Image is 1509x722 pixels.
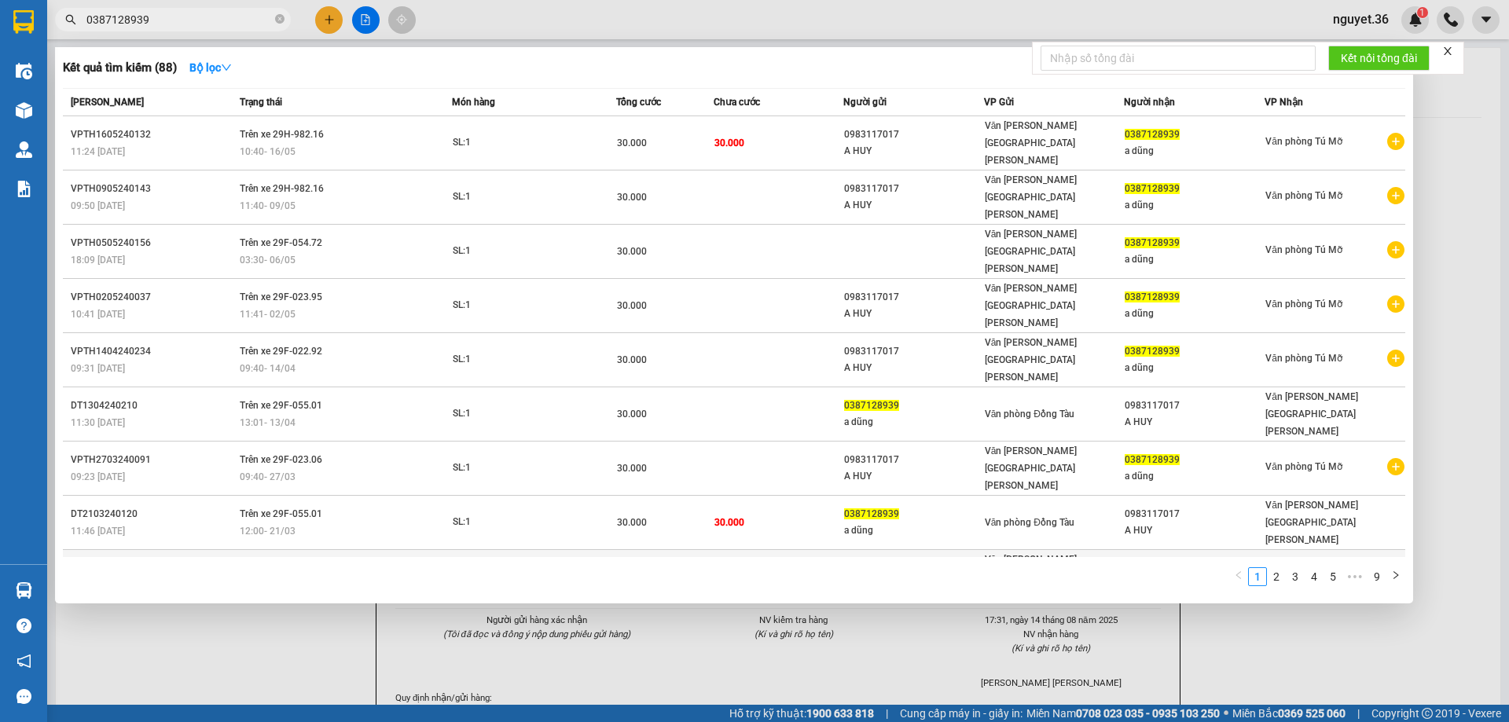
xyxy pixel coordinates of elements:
div: DT2103240120 [71,506,235,522]
span: 11:24 [DATE] [71,146,125,157]
span: 11:46 [DATE] [71,526,125,537]
span: 11:41 - 02/05 [240,309,296,320]
span: 18:09 [DATE] [71,255,125,266]
b: 36 Limousine [165,18,278,38]
span: [PERSON_NAME] [71,97,144,108]
div: 0983117017 [844,289,983,306]
span: 30.000 [617,517,647,528]
span: 0387128939 [844,400,899,411]
img: warehouse-icon [16,141,32,158]
span: search [65,14,76,25]
span: 13:01 - 13/04 [240,417,296,428]
div: a dũng [1125,468,1264,485]
span: 30.000 [617,354,647,365]
span: right [1391,570,1401,580]
span: Văn phòng Tú Mỡ [1265,244,1342,255]
div: SL: 1 [453,243,571,260]
img: logo-vxr [13,10,34,34]
span: 11:40 - 09/05 [240,200,296,211]
div: SL: 1 [453,134,571,152]
span: notification [17,654,31,669]
div: VPTH0205240037 [71,289,235,306]
div: a dũng [1125,143,1264,159]
span: 0387128939 [1125,129,1180,140]
input: Nhập số tổng đài [1041,46,1316,71]
span: plus-circle [1387,295,1404,313]
img: logo.jpg [20,20,98,98]
span: left [1234,570,1243,580]
li: 2 [1267,567,1286,586]
span: Văn phòng Tú Mỡ [1265,353,1342,364]
span: 09:23 [DATE] [71,471,125,482]
div: A HUY [1125,414,1264,431]
li: 1 [1248,567,1267,586]
span: ••• [1342,567,1368,586]
span: Người gửi [843,97,887,108]
button: left [1229,567,1248,586]
span: 12:00 - 21/03 [240,526,296,537]
span: 11:30 [DATE] [71,417,125,428]
img: warehouse-icon [16,102,32,119]
span: 0387128939 [1125,346,1180,357]
div: 0983117017 [844,343,983,360]
a: 3 [1287,568,1304,585]
span: Văn [PERSON_NAME][GEOGRAPHIC_DATA][PERSON_NAME] [985,174,1078,220]
span: Tổng cước [616,97,661,108]
div: A HUY [844,197,983,214]
button: right [1386,567,1405,586]
span: Văn [PERSON_NAME][GEOGRAPHIC_DATA][PERSON_NAME] [985,554,1078,599]
div: a dũng [1125,360,1264,376]
span: Trạng thái [240,97,282,108]
li: Previous Page [1229,567,1248,586]
div: 0983117017 [1125,398,1264,414]
span: plus-circle [1387,133,1404,150]
span: message [17,689,31,704]
li: Next Page [1386,567,1405,586]
span: Văn [PERSON_NAME][GEOGRAPHIC_DATA][PERSON_NAME] [985,120,1078,166]
span: Văn phòng Đồng Tàu [985,517,1074,528]
img: warehouse-icon [16,63,32,79]
span: Trên xe 29F-055.01 [240,508,322,519]
span: Kết nối tổng đài [1341,49,1417,67]
span: 10:40 - 16/05 [240,146,296,157]
span: Văn [PERSON_NAME][GEOGRAPHIC_DATA][PERSON_NAME] [985,445,1078,491]
span: 30.000 [617,246,647,257]
li: 4 [1305,567,1324,586]
span: 30.000 [617,137,647,148]
div: VPTH0505240156 [71,235,235,251]
li: 9 [1368,567,1386,586]
a: 5 [1324,568,1342,585]
span: VP Nhận [1265,97,1303,108]
input: Tìm tên, số ĐT hoặc mã đơn [86,11,272,28]
strong: Bộ lọc [189,61,232,74]
span: 30.000 [617,192,647,203]
span: 0387128939 [1125,237,1180,248]
span: 09:40 - 14/04 [240,363,296,374]
div: SL: 1 [453,460,571,477]
div: VPTH1404240234 [71,343,235,360]
div: a dũng [1125,306,1264,322]
div: A HUY [844,143,983,159]
div: a dũng [844,414,983,431]
span: Văn phòng Tú Mỡ [1265,136,1342,147]
div: A HUY [844,360,983,376]
span: Trên xe 29H-982.16 [240,129,324,140]
span: Văn [PERSON_NAME][GEOGRAPHIC_DATA][PERSON_NAME] [1265,500,1358,545]
span: close-circle [275,14,285,24]
span: Văn phòng Tú Mỡ [1265,190,1342,201]
span: Văn [PERSON_NAME][GEOGRAPHIC_DATA][PERSON_NAME] [985,229,1078,274]
span: Trên xe 29H-982.16 [240,183,324,194]
li: Next 5 Pages [1342,567,1368,586]
span: 09:31 [DATE] [71,363,125,374]
button: Kết nối tổng đài [1328,46,1430,71]
div: SL: 1 [453,189,571,206]
div: a dũng [1125,251,1264,268]
div: SL: 1 [453,351,571,368]
span: close [1442,46,1453,57]
span: VP Gửi [984,97,1014,108]
div: VPTH0905240143 [71,181,235,197]
span: Trên xe 29F-022.92 [240,346,322,357]
div: A HUY [1125,522,1264,539]
li: 3 [1286,567,1305,586]
span: Trên xe 29F-054.72 [240,237,322,248]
